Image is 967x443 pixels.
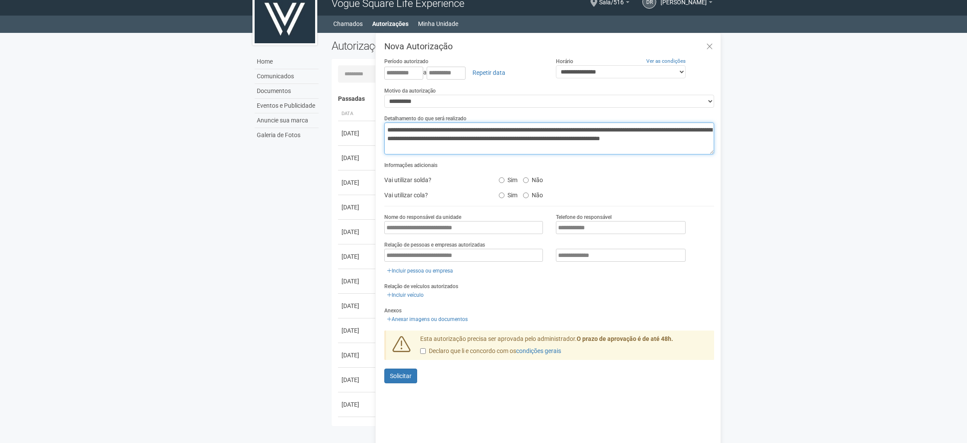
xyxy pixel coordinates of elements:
[341,203,373,212] div: [DATE]
[390,372,412,379] span: Solicitar
[384,87,436,95] label: Motivo da autorização
[523,189,543,199] label: Não
[384,369,417,383] button: Solicitar
[255,55,319,69] a: Home
[338,107,377,121] th: Data
[341,178,373,187] div: [DATE]
[384,65,543,80] div: a
[372,18,409,30] a: Autorizações
[499,189,517,199] label: Sim
[384,290,426,300] a: Incluir veículo
[646,58,686,64] a: Ver as condições
[420,348,426,354] input: Declaro que li e concordo com oscondições gerais
[378,189,492,202] div: Vai utilizar cola?
[418,18,458,30] a: Minha Unidade
[384,241,485,249] label: Relação de pessoas e empresas autorizadas
[341,154,373,162] div: [DATE]
[523,193,529,198] input: Não
[332,39,517,52] h2: Autorizações
[499,193,504,198] input: Sim
[384,266,456,276] a: Incluir pessoa ou empresa
[384,58,428,65] label: Período autorizado
[384,315,470,324] a: Anexar imagens ou documentos
[341,351,373,360] div: [DATE]
[378,173,492,186] div: Vai utilizar solda?
[523,173,543,184] label: Não
[384,161,437,169] label: Informações adicionais
[556,58,573,65] label: Horário
[384,42,714,51] h3: Nova Autorização
[255,99,319,113] a: Eventos e Publicidade
[384,115,466,122] label: Detalhamento do que será realizado
[341,302,373,310] div: [DATE]
[341,376,373,384] div: [DATE]
[341,326,373,335] div: [DATE]
[255,128,319,142] a: Galeria de Fotos
[516,347,561,354] a: condições gerais
[467,65,511,80] a: Repetir data
[341,228,373,236] div: [DATE]
[341,252,373,261] div: [DATE]
[341,277,373,286] div: [DATE]
[556,213,612,221] label: Telefone do responsável
[499,177,504,183] input: Sim
[341,400,373,409] div: [DATE]
[420,347,561,356] label: Declaro que li e concordo com os
[384,213,461,221] label: Nome do responsável da unidade
[523,177,529,183] input: Não
[255,69,319,84] a: Comunicados
[255,84,319,99] a: Documentos
[499,173,517,184] label: Sim
[338,96,708,102] h4: Passadas
[384,307,402,315] label: Anexos
[341,129,373,138] div: [DATE]
[577,335,673,342] strong: O prazo de aprovação é de até 48h.
[255,113,319,128] a: Anuncie sua marca
[384,282,458,290] label: Relação de veículos autorizados
[333,18,363,30] a: Chamados
[414,335,715,360] div: Esta autorização precisa ser aprovada pelo administrador.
